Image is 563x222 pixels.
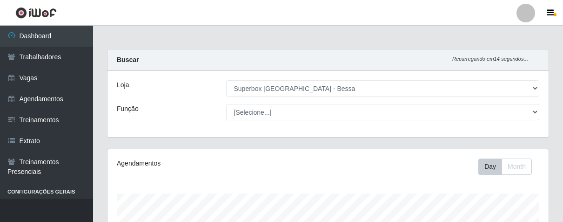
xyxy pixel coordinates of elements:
div: Toolbar with button groups [478,159,539,175]
div: Agendamentos [117,159,285,168]
div: First group [478,159,532,175]
button: Day [478,159,502,175]
strong: Buscar [117,56,139,63]
i: Recarregando em 14 segundos... [452,56,528,62]
label: Função [117,104,139,114]
button: Month [502,159,532,175]
img: CoreUI Logo [15,7,57,19]
label: Loja [117,80,129,90]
